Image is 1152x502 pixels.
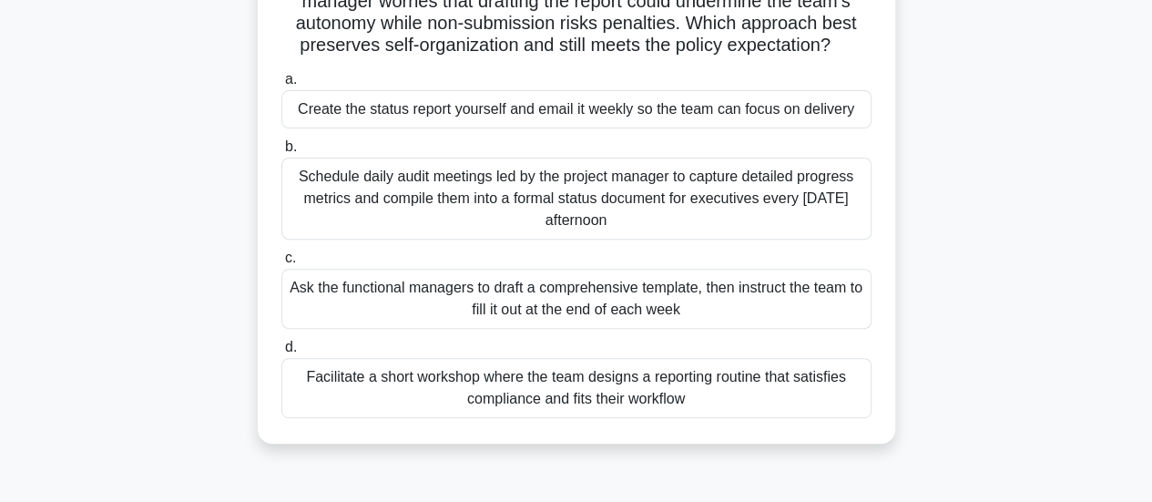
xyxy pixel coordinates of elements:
span: d. [285,339,297,354]
div: Ask the functional managers to draft a comprehensive template, then instruct the team to fill it ... [281,269,872,329]
span: a. [285,71,297,87]
span: b. [285,138,297,154]
span: c. [285,250,296,265]
div: Facilitate a short workshop where the team designs a reporting routine that satisfies compliance ... [281,358,872,418]
div: Schedule daily audit meetings led by the project manager to capture detailed progress metrics and... [281,158,872,240]
div: Create the status report yourself and email it weekly so the team can focus on delivery [281,90,872,128]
